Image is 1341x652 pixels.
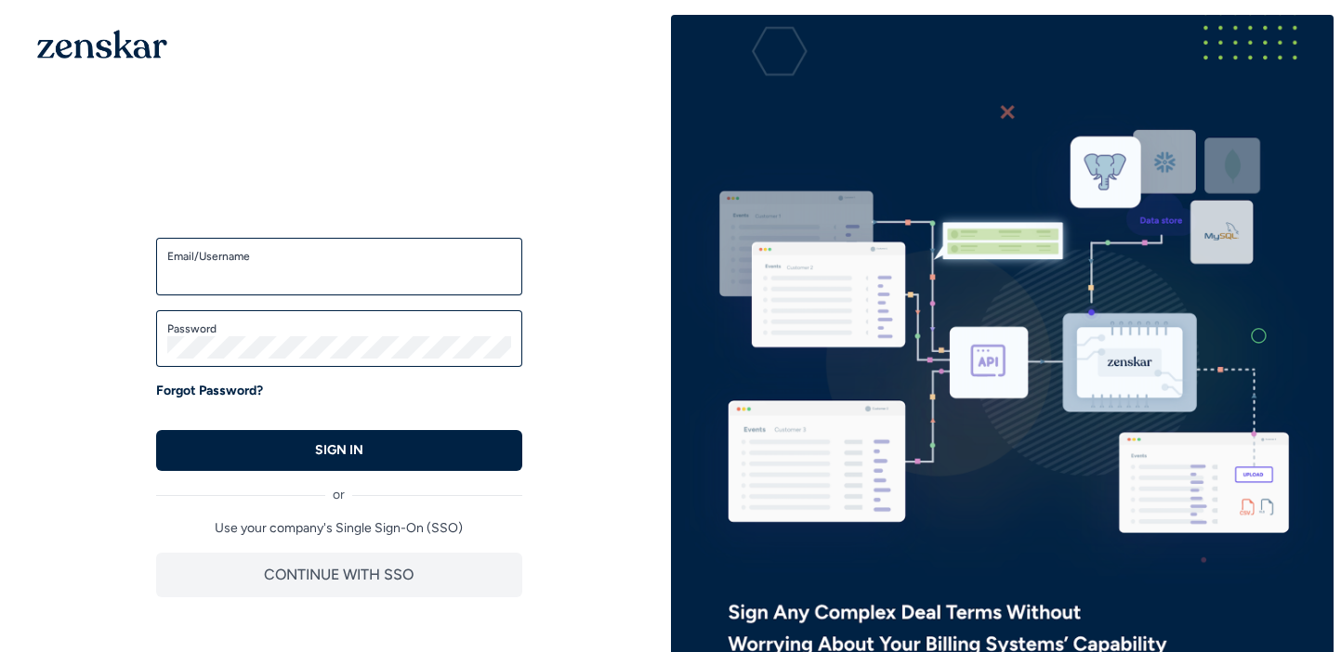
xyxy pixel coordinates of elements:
[156,519,522,538] p: Use your company's Single Sign-On (SSO)
[37,30,167,59] img: 1OGAJ2xQqyY4LXKgY66KYq0eOWRCkrZdAb3gUhuVAqdWPZE9SRJmCz+oDMSn4zDLXe31Ii730ItAGKgCKgCCgCikA4Av8PJUP...
[156,382,263,400] a: Forgot Password?
[167,321,511,336] label: Password
[315,441,363,460] p: SIGN IN
[156,471,522,504] div: or
[156,553,522,597] button: CONTINUE WITH SSO
[156,430,522,471] button: SIGN IN
[167,249,511,264] label: Email/Username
